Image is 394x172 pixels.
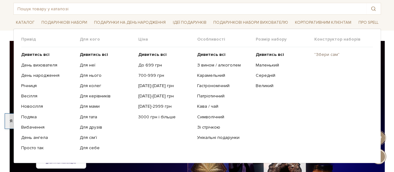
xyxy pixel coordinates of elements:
[5,118,174,124] div: Я дозволяю [DOMAIN_NAME] використовувати
[197,93,251,99] a: Патріотичний
[80,52,108,57] b: Дивитись всі
[256,62,310,68] a: Маленький
[197,83,251,89] a: Гастрономічний
[197,125,251,130] a: Зі стрічкою
[21,135,75,140] a: День ангела
[138,114,192,120] a: 3000 грн і більше
[80,73,134,78] a: Для нього
[80,62,134,68] a: Для неї
[13,18,37,27] a: Каталог
[366,3,381,14] button: Пошук товару у каталозі
[314,37,373,42] span: Конструктор наборів
[21,93,75,99] a: Весілля
[80,93,134,99] a: Для керівників
[170,18,209,27] a: Ідеї подарунків
[314,52,368,57] a: "Збери сам"
[21,52,75,57] a: Дивитись всі
[256,37,314,42] span: Розмір набору
[21,73,75,78] a: День народження
[256,52,310,57] a: Дивитись всі
[197,135,251,140] a: Унікальні подарунки
[138,83,192,89] a: [DATE]-[DATE] грн
[21,145,75,151] a: Просто так
[256,83,310,89] a: Великий
[80,125,134,130] a: Для друзів
[256,52,284,57] b: Дивитись всі
[80,52,134,57] a: Дивитись всі
[21,52,50,57] b: Дивитись всі
[197,52,225,57] b: Дивитись всі
[356,18,381,27] a: Про Spell
[138,52,192,57] a: Дивитись всі
[21,37,80,42] span: Привід
[80,135,134,140] a: Для сім'ї
[197,114,251,120] a: Символічний
[80,37,138,42] span: Для кого
[13,29,381,163] div: Каталог
[21,125,75,130] a: Вибачення
[80,114,134,120] a: Для тата
[197,37,255,42] span: Особливості
[138,93,192,99] a: [DATE]-[DATE] грн
[256,73,310,78] a: Середній
[211,17,291,28] a: Подарункові набори вихователю
[138,52,167,57] b: Дивитись всі
[292,17,354,28] a: Корпоративним клієнтам
[92,18,168,27] a: Подарунки на День народження
[80,145,134,151] a: Для себе
[21,83,75,89] a: Річниця
[138,73,192,78] a: 700-999 грн
[80,83,134,89] a: Для колег
[39,18,90,27] a: Подарункові набори
[21,114,75,120] a: Подяка
[197,104,251,109] a: Кава / чай
[138,104,192,109] a: [DATE]-2999 грн
[197,73,251,78] a: Карамельний
[138,37,197,42] span: Ціна
[21,62,75,68] a: День вихователя
[80,104,134,109] a: Для мами
[197,62,251,68] a: З вином / алкоголем
[14,3,366,14] input: Пошук товару у каталозі
[138,62,192,68] a: До 699 грн
[21,104,75,109] a: Новосілля
[197,52,251,57] a: Дивитись всі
